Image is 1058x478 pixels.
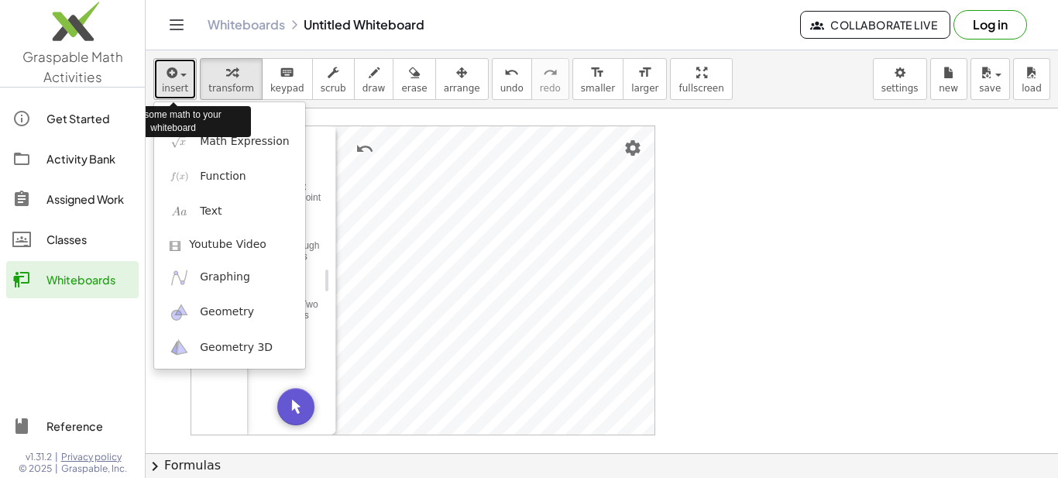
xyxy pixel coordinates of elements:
span: draw [362,83,386,94]
div: Activity Bank [46,150,132,168]
div: Add some math to your whiteboard [96,106,251,137]
button: transform [200,58,263,100]
a: Geometry 3D [154,330,305,365]
button: Undo [351,135,379,163]
div: 3D Calculator [191,126,655,435]
span: larger [631,83,658,94]
span: Collaborate Live [813,18,937,32]
a: Text [154,194,305,229]
button: undoundo [492,58,532,100]
a: Graphing [154,260,305,295]
button: keyboardkeypad [262,58,313,100]
span: Graspable, Inc. [61,463,127,475]
img: ggb-graphing.svg [170,268,189,287]
span: erase [401,83,427,94]
span: scrub [321,83,346,94]
button: scrub [312,58,355,100]
span: Youtube Video [189,237,266,253]
a: Youtube Video [154,229,305,260]
span: arrange [444,83,480,94]
span: Function [200,169,246,184]
a: Get Started [6,100,139,137]
a: Privacy policy [61,451,127,463]
button: new [930,58,967,100]
span: Math Expression [200,134,289,150]
span: load [1022,83,1042,94]
span: Graphing [200,270,250,285]
button: save [970,58,1010,100]
button: chevron_rightFormulas [146,453,1058,478]
span: Text [200,204,222,219]
button: arrange [435,58,489,100]
button: Move. Drag or select object [277,388,314,425]
span: | [55,463,58,475]
button: Collaborate Live [800,11,950,39]
a: Function [154,159,305,194]
a: Classes [6,221,139,258]
div: Get Started [46,109,132,128]
button: redoredo [531,58,569,100]
span: chevron_right [146,457,164,476]
div: Assigned Work [46,190,132,208]
i: format_size [590,64,605,82]
div: Reference [46,417,132,435]
button: insert [153,58,197,100]
span: new [939,83,958,94]
a: Whiteboards [208,17,285,33]
span: v1.31.2 [26,451,52,463]
button: format_sizesmaller [572,58,623,100]
span: smaller [581,83,615,94]
img: Aa.png [170,202,189,222]
button: format_sizelarger [623,58,667,100]
span: Geometry 3D [200,340,273,356]
div: Classes [46,230,132,249]
span: undo [500,83,524,94]
span: Geometry [200,304,254,320]
div: Whiteboards [46,270,132,289]
i: format_size [637,64,652,82]
button: settings [873,58,927,100]
a: Math Expression [154,124,305,159]
span: transform [208,83,254,94]
a: Activity Bank [6,140,139,177]
button: load [1013,58,1050,100]
i: redo [543,64,558,82]
a: Geometry [154,295,305,330]
button: Log in [953,10,1027,40]
button: draw [354,58,394,100]
span: keypad [270,83,304,94]
img: sqrt_x.png [170,132,189,151]
button: fullscreen [670,58,732,100]
button: Settings [619,134,647,162]
span: redo [540,83,561,94]
canvas: 3D View [336,126,654,435]
button: erase [393,58,435,100]
img: ggb-geometry.svg [170,303,189,322]
span: settings [881,83,919,94]
button: Toggle navigation [164,12,189,37]
a: Reference [6,408,139,445]
span: Graspable Math Activities [22,48,123,85]
i: undo [504,64,519,82]
img: f_x.png [170,167,189,186]
a: Assigned Work [6,181,139,218]
span: fullscreen [678,83,723,94]
span: insert [162,83,188,94]
a: Whiteboards [6,261,139,298]
i: keyboard [280,64,294,82]
span: © 2025 [19,463,52,475]
span: | [55,451,58,463]
div: More [272,404,321,416]
span: save [979,83,1001,94]
img: ggb-3d.svg [170,338,189,357]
